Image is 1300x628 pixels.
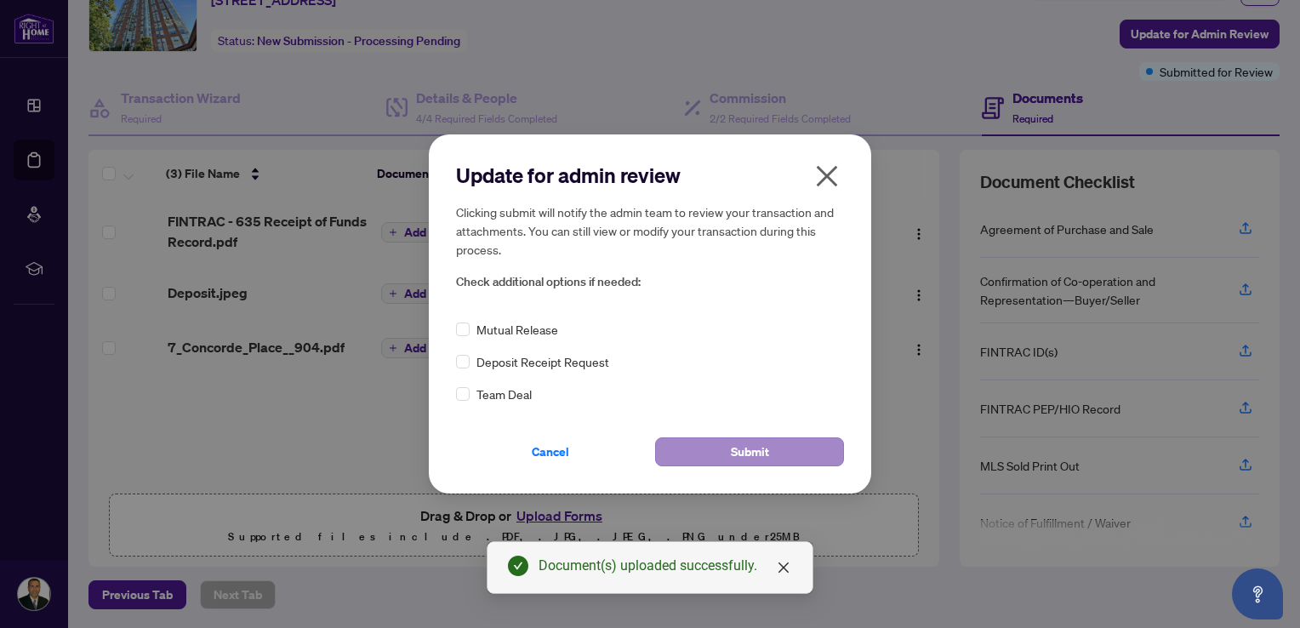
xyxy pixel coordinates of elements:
[539,556,792,576] div: Document(s) uploaded successfully.
[456,203,844,259] h5: Clicking submit will notify the admin team to review your transaction and attachments. You can st...
[456,162,844,189] h2: Update for admin review
[532,438,569,465] span: Cancel
[476,320,558,339] span: Mutual Release
[476,352,609,371] span: Deposit Receipt Request
[655,437,844,466] button: Submit
[731,438,769,465] span: Submit
[813,163,841,190] span: close
[476,385,532,403] span: Team Deal
[1232,568,1283,619] button: Open asap
[456,437,645,466] button: Cancel
[774,558,793,577] a: Close
[777,561,790,574] span: close
[456,272,844,292] span: Check additional options if needed:
[508,556,528,576] span: check-circle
